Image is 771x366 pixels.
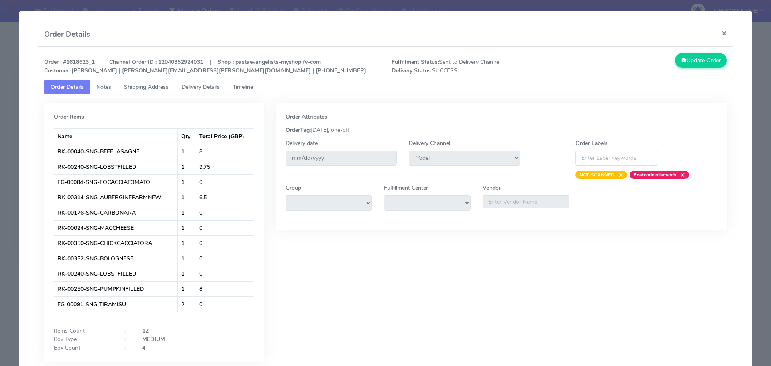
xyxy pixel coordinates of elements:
td: 0 [196,235,254,251]
td: 1 [178,266,196,281]
td: RK-00250-SNG-PUMPKINFILLED [54,281,178,296]
td: 0 [196,266,254,281]
td: 1 [178,220,196,235]
td: 1 [178,190,196,205]
div: : [118,344,136,352]
div: Box Count [48,344,118,352]
span: Delivery Details [182,83,220,91]
span: Order Details [51,83,84,91]
td: 0 [196,296,254,312]
span: × [614,171,623,179]
td: 1 [178,281,196,296]
label: Delivery date [286,139,318,147]
td: 1 [178,174,196,190]
span: Sent to Delivery Channel SUCCESS [385,58,559,75]
strong: Order Items [54,113,84,121]
td: RK-00176-SNG-CARBONARA [54,205,178,220]
strong: 12 [142,327,149,335]
div: Items Count [48,327,118,335]
span: Notes [96,83,111,91]
td: RK-00040-SNG-BEEFLASAGNE [54,144,178,159]
td: FG-00091-SNG-TIRAMISU [54,296,178,312]
label: Vendor [483,184,501,192]
td: 6.5 [196,190,254,205]
td: 2 [178,296,196,312]
th: Total Price (GBP) [196,129,254,144]
div: : [118,327,136,335]
h4: Order Details [44,29,90,40]
strong: Fulfillment Status: [392,58,439,66]
strong: Customer : [44,67,71,74]
strong: OrderTag: [286,126,311,134]
td: RK-00352-SNG-BOLOGNESE [54,251,178,266]
div: [DATE], one-off [279,126,724,134]
strong: NOT-SCANNED [579,172,614,178]
span: Timeline [233,83,253,91]
strong: Order Attributes [286,113,327,121]
span: × [676,171,685,179]
td: 0 [196,174,254,190]
div: Box Type [48,335,118,344]
strong: MEDIUM [142,335,165,343]
ul: Tabs [44,80,727,94]
td: RK-00350-SNG-CHICKCACCIATORA [54,235,178,251]
strong: 4 [142,344,145,352]
td: 0 [196,205,254,220]
strong: Order : #1618623_1 | Channel Order ID : 12040352924031 | Shop : pastaevangelists-myshopify-com [P... [44,58,366,74]
td: 1 [178,144,196,159]
td: RK-00024-SNG-MACCHEESE [54,220,178,235]
span: Shipping Address [124,83,169,91]
td: RK-00314-SNG-AUBERGINEPARMNEW [54,190,178,205]
td: 1 [178,205,196,220]
input: Enter Vendor Name [483,195,569,208]
td: 1 [178,159,196,174]
td: 8 [196,281,254,296]
td: 0 [196,220,254,235]
td: 1 [178,251,196,266]
td: 1 [178,235,196,251]
td: FG-00084-SNG-FOCACCIATOMATO [54,174,178,190]
label: Order Labels [575,139,608,147]
button: Update Order [675,53,727,68]
th: Name [54,129,178,144]
label: Group [286,184,301,192]
td: 8 [196,144,254,159]
td: 0 [196,251,254,266]
strong: Postcode mismatch [634,172,676,178]
div: : [118,335,136,344]
strong: Delivery Status: [392,67,432,74]
label: Delivery Channel [409,139,450,147]
input: Enter Label Keywords [575,151,658,166]
td: RK-00240-SNG-LOBSTFILLED [54,266,178,281]
button: Close [715,22,733,44]
th: Qty [178,129,196,144]
label: Fulfillment Center [384,184,428,192]
td: 9.75 [196,159,254,174]
td: RK-00240-SNG-LOBSTFILLED [54,159,178,174]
